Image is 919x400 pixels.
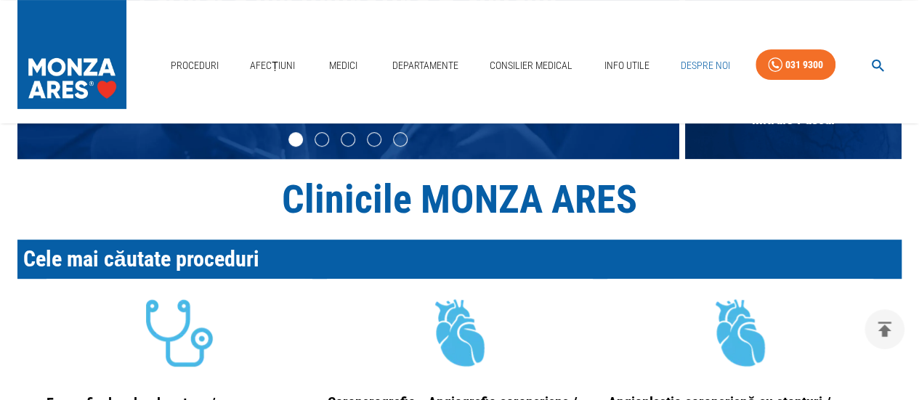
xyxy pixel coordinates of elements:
[756,49,835,81] a: 031 9300
[165,51,224,81] a: Proceduri
[367,132,381,147] li: slide item 4
[244,51,301,81] a: Afecțiuni
[785,56,823,74] div: 031 9300
[393,132,408,147] li: slide item 5
[315,132,329,147] li: slide item 2
[386,51,464,81] a: Departamente
[341,132,355,147] li: slide item 3
[675,51,736,81] a: Despre Noi
[320,51,367,81] a: Medici
[288,132,303,147] li: slide item 1
[23,246,259,272] span: Cele mai căutate proceduri
[865,309,904,349] button: delete
[598,51,655,81] a: Info Utile
[17,176,902,222] h1: Clinicile MONZA ARES
[484,51,578,81] a: Consilier Medical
